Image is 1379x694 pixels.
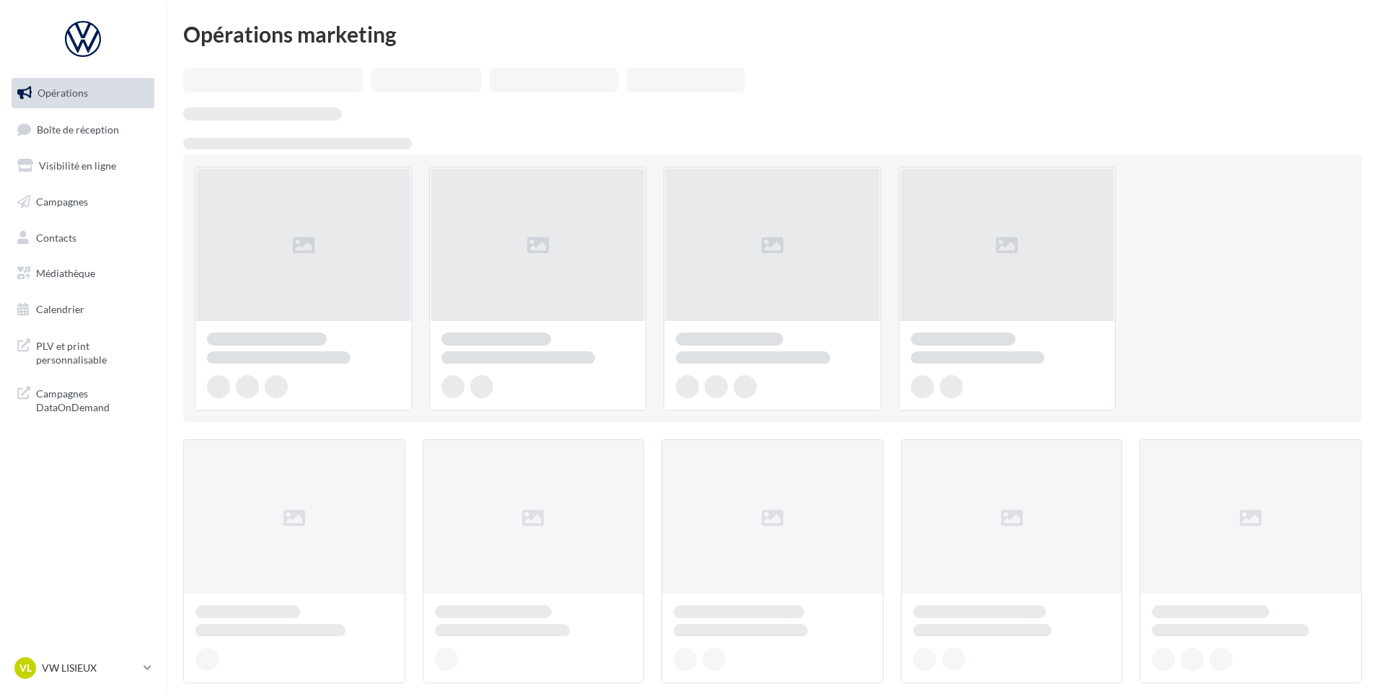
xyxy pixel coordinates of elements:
span: Boîte de réception [37,123,119,135]
span: VL [19,661,32,675]
span: Opérations [38,87,88,99]
a: Opérations [9,78,157,108]
div: Opérations marketing [183,23,1362,45]
span: PLV et print personnalisable [36,336,149,367]
a: Calendrier [9,294,157,325]
span: Visibilité en ligne [39,159,116,172]
a: VL VW LISIEUX [12,654,154,682]
a: Médiathèque [9,258,157,289]
span: Calendrier [36,303,84,315]
p: VW LISIEUX [42,661,138,675]
a: PLV et print personnalisable [9,330,157,373]
span: Contacts [36,231,76,243]
a: Campagnes [9,187,157,217]
span: Médiathèque [36,267,95,279]
a: Boîte de réception [9,114,157,145]
a: Campagnes DataOnDemand [9,378,157,421]
a: Contacts [9,223,157,253]
a: Visibilité en ligne [9,151,157,181]
span: Campagnes DataOnDemand [36,384,149,415]
span: Campagnes [36,196,88,208]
